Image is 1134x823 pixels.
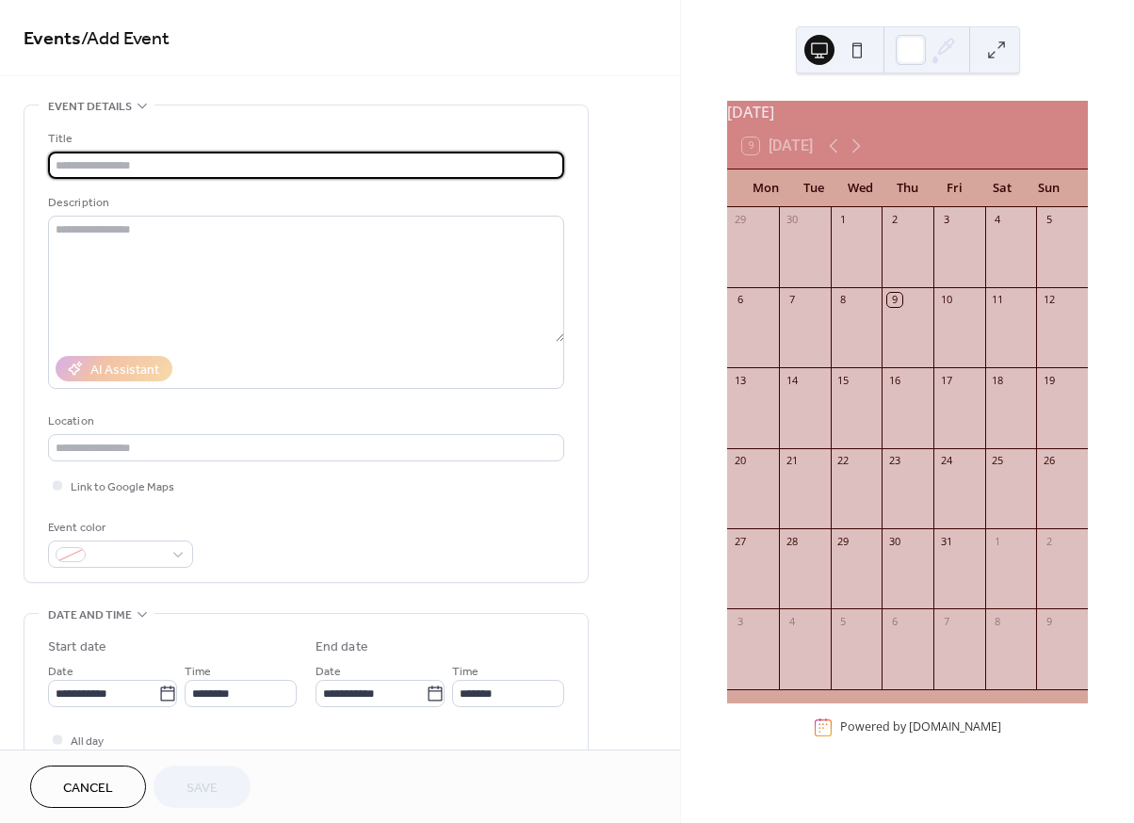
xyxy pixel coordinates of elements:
[909,719,1001,735] a: [DOMAIN_NAME]
[727,101,1088,123] div: [DATE]
[733,373,747,387] div: 13
[316,662,341,682] span: Date
[991,373,1005,387] div: 18
[887,614,901,628] div: 6
[48,605,132,625] span: Date and time
[840,719,1001,735] div: Powered by
[991,534,1005,548] div: 1
[939,614,953,628] div: 7
[887,213,901,227] div: 2
[836,293,850,307] div: 8
[452,662,478,682] span: Time
[887,534,901,548] div: 30
[887,454,901,468] div: 23
[733,614,747,628] div: 3
[939,534,953,548] div: 31
[836,614,850,628] div: 5
[785,293,799,307] div: 7
[979,169,1026,207] div: Sat
[316,637,368,657] div: End date
[991,454,1005,468] div: 25
[939,454,953,468] div: 24
[1042,614,1056,628] div: 9
[1042,293,1056,307] div: 12
[1042,534,1056,548] div: 2
[1042,373,1056,387] div: 19
[48,518,189,538] div: Event color
[733,213,747,227] div: 29
[785,614,799,628] div: 4
[939,293,953,307] div: 10
[939,373,953,387] div: 17
[789,169,836,207] div: Tue
[939,213,953,227] div: 3
[1026,169,1073,207] div: Sun
[836,373,850,387] div: 15
[63,779,113,799] span: Cancel
[991,614,1005,628] div: 8
[185,662,211,682] span: Time
[742,169,789,207] div: Mon
[48,411,560,431] div: Location
[48,129,560,149] div: Title
[71,477,174,497] span: Link to Google Maps
[887,293,901,307] div: 9
[836,213,850,227] div: 1
[785,454,799,468] div: 21
[48,97,132,117] span: Event details
[48,662,73,682] span: Date
[48,193,560,213] div: Description
[884,169,931,207] div: Thu
[836,534,850,548] div: 29
[1042,213,1056,227] div: 5
[1042,454,1056,468] div: 26
[30,766,146,808] button: Cancel
[785,534,799,548] div: 28
[733,534,747,548] div: 27
[733,454,747,468] div: 20
[733,293,747,307] div: 6
[887,373,901,387] div: 16
[24,21,81,57] a: Events
[71,732,104,751] span: All day
[991,293,1005,307] div: 11
[785,373,799,387] div: 14
[836,454,850,468] div: 22
[931,169,979,207] div: Fri
[785,213,799,227] div: 30
[48,637,106,657] div: Start date
[991,213,1005,227] div: 4
[81,21,170,57] span: / Add Event
[837,169,884,207] div: Wed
